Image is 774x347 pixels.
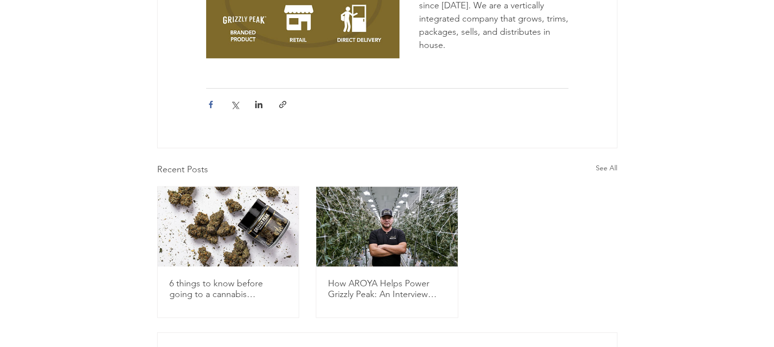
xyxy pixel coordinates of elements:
h2: Recent Posts [157,163,208,176]
img: How AROYA Helps Power Grizzly Peak: An Interview with Grower of the Month, Gonzalo Soto [316,186,458,266]
button: Share via link [278,100,287,109]
a: 6 things to know before going to a cannabis dispensary. [169,278,287,300]
a: See All [596,163,617,176]
button: Share via X (Twitter) [230,100,239,109]
button: Share via Facebook [206,100,215,109]
a: How AROYA Helps Power Grizzly Peak: An Interview with Grower of the Month, [PERSON_NAME] [328,278,446,300]
button: Share via LinkedIn [254,100,263,109]
img: 6 things to know before going to a cannabis dispensary. [158,186,299,266]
